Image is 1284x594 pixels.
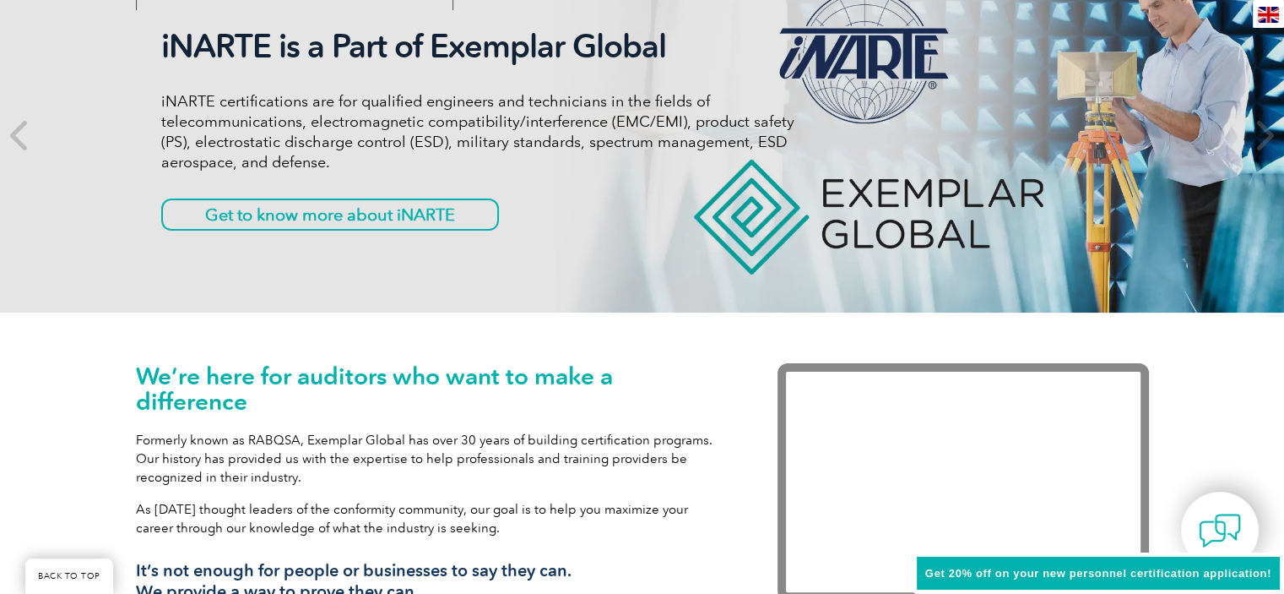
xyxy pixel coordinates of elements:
[161,27,794,66] h2: iNARTE is a Part of Exemplar Global
[161,91,794,172] p: iNARTE certifications are for qualified engineers and technicians in the fields of telecommunicat...
[136,431,727,487] p: Formerly known as RABQSA, Exemplar Global has over 30 years of building certification programs. O...
[161,199,499,231] a: Get to know more about iNARTE
[1258,7,1279,23] img: en
[136,363,727,414] h1: We’re here for auditors who want to make a difference
[925,567,1271,580] span: Get 20% off on your new personnel certification application!
[136,500,727,537] p: As [DATE] thought leaders of the conformity community, our goal is to help you maximize your care...
[1199,510,1241,552] img: contact-chat.png
[25,559,113,594] a: BACK TO TOP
